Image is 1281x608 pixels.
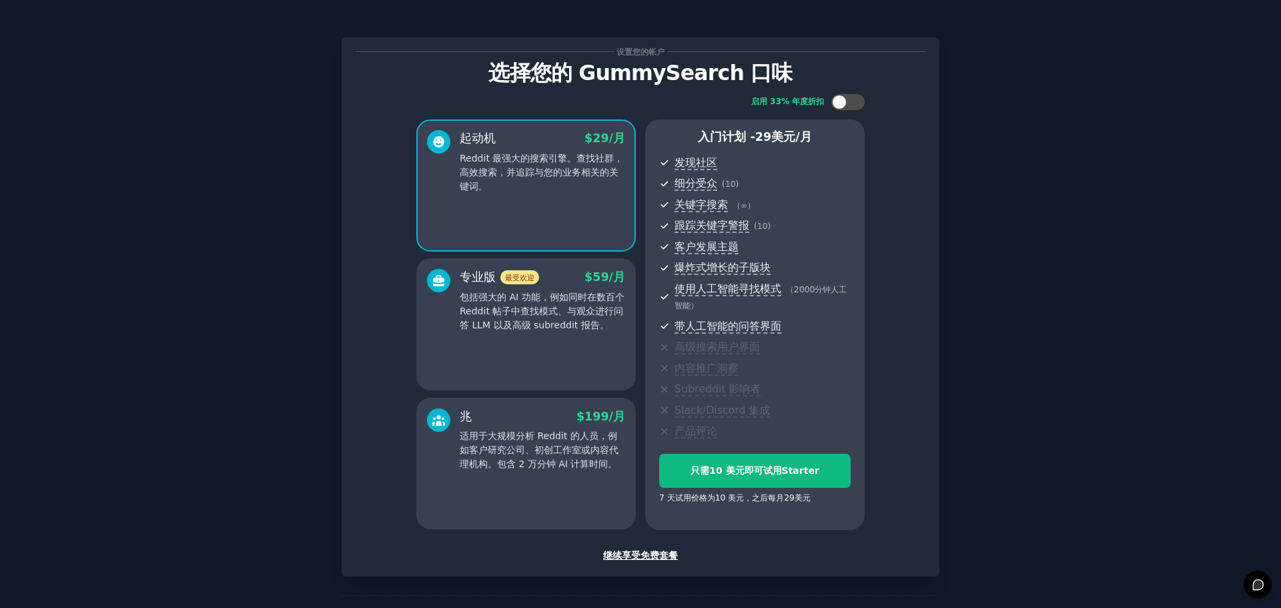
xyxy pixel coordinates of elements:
font: 入门 [698,130,722,143]
font: 启用 33% 年度折扣 [751,97,825,106]
font: 客户发展主题 [675,240,739,253]
font: 跟踪关键字警报 [675,219,749,232]
font: ，之后 [744,493,768,503]
font: ） [691,301,699,310]
font: 内容推广洞察 [675,362,739,374]
font: 带人工智能的问答界面 [675,320,781,332]
font: ( [722,180,725,189]
font: （ [733,201,741,210]
font: ） [747,201,755,210]
font: 继续享受免费套餐 [603,550,678,561]
font: 适用于大规模分析 Reddit 的人员，例如客户研究公司、初创工作室或内容代理机构。包含 2 万分钟 AI 计算时间。 [460,430,618,469]
font: 细分受众 [675,177,717,190]
font: ) [767,222,771,231]
font: 29 [755,130,771,143]
font: 高级搜索用户界面 [675,340,760,353]
font: （ [786,285,794,294]
font: 产品评论 [675,424,717,437]
font: ) [735,180,739,189]
font: /月 [609,410,625,423]
font: Starter [782,465,819,476]
font: 选择您的 GummySearch 口味 [488,61,792,85]
font: 10 美元 [715,493,744,503]
font: 起动机 [460,131,496,145]
font: 59 [592,270,608,284]
font: 10 [757,222,768,231]
font: 即可试用 [745,465,782,476]
font: 29美元 [784,493,811,503]
font: $ [584,270,592,284]
font: 10 美元 [709,465,744,476]
font: 10 [725,180,736,189]
font: $ [576,410,584,423]
font: 29 [592,131,608,145]
font: 专业版 [460,270,496,284]
font: 设置您的帐户 [616,47,665,57]
font: /月 [795,130,811,143]
font: 爆炸式增长的子版块 [675,261,771,274]
font: 包括强大的 AI 功能，例如同时在数百个 Reddit 帖子中查找模式、与观众进行问答 LLM 以及高级 subreddit 报告。 [460,292,624,330]
font: ( [754,222,757,231]
font: 7 天 [659,493,675,503]
font: 199 [584,410,609,423]
font: 试用价格为 [675,493,715,503]
font: Slack/Discord 集成 [675,404,770,416]
font: ∞ [741,201,747,210]
font: Subreddit 影响者 [675,382,761,395]
font: Reddit 最强大的搜索引擎。查找社群，高效搜索，并追踪与您的业务相关的关键词。 [460,153,623,192]
font: 只需 [691,465,709,476]
font: 最受欢迎 [505,274,534,282]
font: /月 [609,270,625,284]
button: 只需10 美元即可试用Starter [659,454,851,488]
font: 美元 [771,130,795,143]
font: $ [584,131,592,145]
font: 发现社区 [675,156,717,169]
font: 关键字搜索 [675,198,728,211]
font: 兆 [460,410,472,423]
font: 使用人工智能寻找模式 [675,282,781,295]
font: 每月 [768,493,784,503]
font: /月 [609,131,625,145]
font: 计划 - [722,130,755,143]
